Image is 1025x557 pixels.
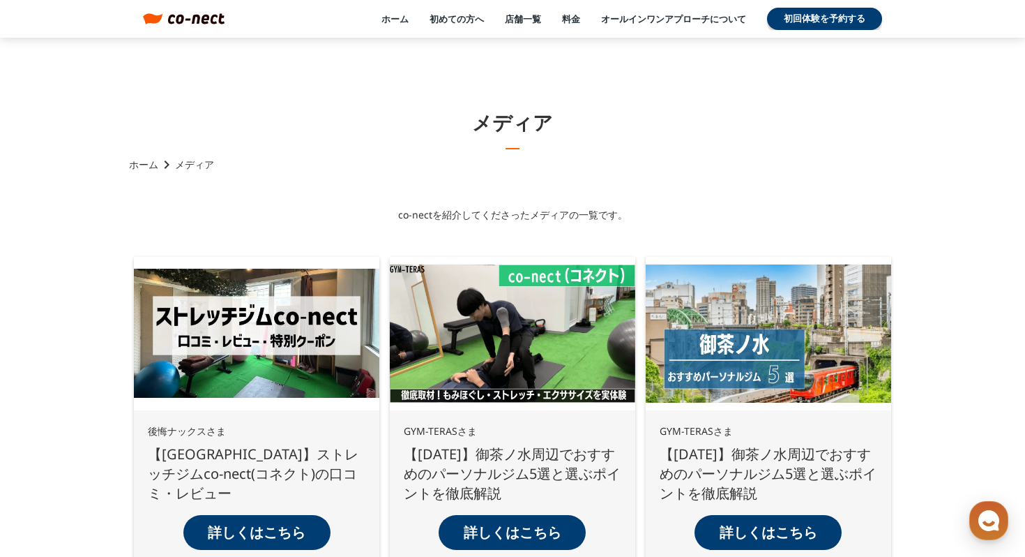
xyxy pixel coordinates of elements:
[660,424,733,438] p: GYM-TERASさま
[148,445,365,503] p: 【[GEOGRAPHIC_DATA]】ストレッチジムco-nect(コネクト)の口コミ・レビュー
[694,515,842,550] a: 詳しくはこちら
[767,8,882,30] a: 初回体験を予約する
[398,208,628,222] p: co-nectを紹介してくださったメディアの一覧です。
[439,515,586,550] a: 詳しくはこちら
[720,523,817,542] p: 詳しくはこちら
[430,13,484,25] a: 初めての方へ
[464,523,561,542] p: 詳しくはこちら
[601,13,746,25] a: オールインワンアプローチについて
[129,158,158,172] a: ホーム
[175,158,214,172] p: メディア
[381,13,409,25] a: ホーム
[660,445,877,503] p: 【[DATE]】御茶ノ水周辺でおすすめのパーソナルジム5選と選ぶポイントを徹底解説
[158,156,175,173] i: keyboard_arrow_right
[472,107,553,137] h1: メディア
[183,515,331,550] a: 詳しくはこちら
[562,13,580,25] a: 料金
[208,523,305,542] p: 詳しくはこちら
[404,445,621,503] p: 【[DATE]】御茶ノ水周辺でおすすめのパーソナルジム5選と選ぶポイントを徹底解説
[148,424,226,438] p: 後悔ナックスさま
[404,424,477,438] p: GYM-TERASさま
[505,13,541,25] a: 店舗一覧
